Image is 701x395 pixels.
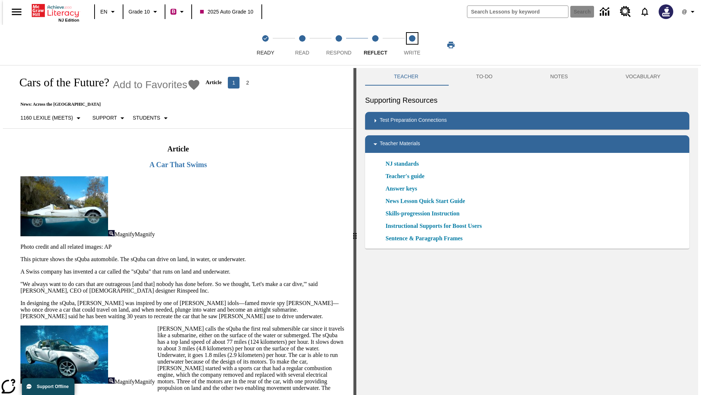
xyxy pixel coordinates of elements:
p: Support [92,114,117,122]
a: Sentence & Paragraph Frames, Will open in new browser window or tab [386,234,463,243]
nav: Articles pagination [227,77,254,89]
a: Skills-progression Instruction, Will open in new browser window or tab [386,209,460,218]
button: Add to Favorites - Cars of the Future? [113,78,200,91]
h1: Cars of the Future? [12,76,109,89]
span: @ [682,8,687,16]
p: This picture shows the sQuba automobile. The sQuba can drive on land, in water, or underwater. [20,256,345,263]
button: Go to page 2 [242,77,253,89]
a: News Lesson Quick Start Guide, Will open in new browser window or tab [386,197,465,206]
button: page 1 [228,77,240,89]
button: Select Student [130,112,173,125]
div: Press Enter or Spacebar and then press right and left arrow keys to move the slider [353,68,356,395]
img: Magnify [108,377,115,384]
span: Ready [257,50,274,56]
button: Grade: Grade 10, Select a grade [126,5,162,18]
span: NJ Edition [58,18,79,22]
div: Teacher Materials [365,135,689,153]
a: Instructional Supports for Boost Users, Will open in new browser window or tab [386,222,482,230]
p: A Swiss company has invented a car called the "sQuba" that runs on land and underwater. [20,268,345,275]
div: reading [3,68,353,391]
span: Add to Favorites [113,79,187,91]
h3: A Car That Swims [19,161,337,169]
a: Data Center [595,2,616,22]
p: ''We always want to do cars that are outrageous [and that] nobody has done before. So we thought,... [20,281,345,294]
span: B [172,7,175,16]
span: Magnify [115,379,135,385]
span: Read [295,50,309,56]
button: Reflect step 4 of 5 [354,25,397,65]
p: Teacher Materials [380,140,420,148]
button: Select Lexile, 1160 Lexile (Meets) [18,112,86,125]
img: Magnify [108,230,115,236]
button: Profile/Settings [678,5,701,18]
button: Read step 2 of 5 [281,25,323,65]
span: Magnify [115,231,135,237]
p: In designing the sQuba, [PERSON_NAME] was inspired by one of [PERSON_NAME] idols—famed movie spy ... [20,300,345,320]
div: activity [356,68,698,395]
button: Respond step 3 of 5 [318,25,360,65]
button: Support Offline [22,378,74,395]
span: EN [100,8,107,16]
button: Scaffolds, Support [89,112,130,125]
button: Write step 5 of 5 [391,25,433,65]
div: Test Preparation Connections [365,112,689,129]
span: Respond [326,50,351,56]
img: High-tech automobile treading water. [20,176,108,236]
a: Notifications [635,2,654,21]
p: 1160 Lexile (Meets) [20,114,73,122]
button: Ready(Step completed) step 1 of 5 [244,25,287,65]
a: Resource Center, Will open in new tab [616,2,635,22]
input: search field [467,6,568,18]
img: Avatar [659,4,673,19]
button: VOCABULARY [597,68,689,86]
button: Language: EN, Select a language [97,5,120,18]
h2: Article [19,145,337,153]
button: Select a new avatar [654,2,678,21]
span: Magnify [135,379,155,385]
span: Reflect [364,50,387,56]
button: Print [439,38,463,52]
span: Support Offline [37,384,69,389]
span: Magnify [135,231,155,237]
a: Answer keys, Will open in new browser window or tab [386,184,417,193]
span: 2025 Auto Grade 10 [200,8,253,16]
p: Article [206,79,222,86]
h6: Supporting Resources [365,94,689,106]
button: Boost Class color is violet red. Change class color [168,5,189,18]
p: Students [133,114,160,122]
a: Teacher's guide, Will open in new browser window or tab [386,172,425,181]
div: Home [32,3,79,22]
a: NJ standards [386,159,423,168]
span: Write [404,50,420,56]
button: NOTES [521,68,597,86]
button: TO-DO [447,68,521,86]
p: Test Preparation Connections [380,116,447,125]
div: Instructional Panel Tabs [365,68,689,86]
p: Photo credit and all related images: AP [20,244,345,250]
p: News: Across the [GEOGRAPHIC_DATA] [12,102,254,107]
button: Open side menu [6,1,27,23]
span: Grade 10 [129,8,150,16]
button: Teacher [365,68,447,86]
img: Close-up of a car with two passengers driving underwater. [20,326,108,384]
